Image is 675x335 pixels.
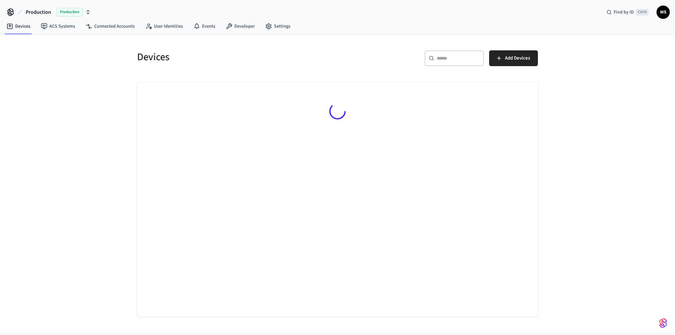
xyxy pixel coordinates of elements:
a: User Identities [140,20,188,32]
a: Settings [260,20,296,32]
a: ACS Systems [36,20,80,32]
h5: Devices [137,50,334,64]
span: Production [56,8,83,16]
span: Add Devices [505,54,530,63]
span: Ctrl K [636,9,649,15]
button: Add Devices [489,50,538,66]
div: Find by IDCtrl K [601,6,654,18]
span: MS [657,6,669,18]
button: MS [657,6,670,19]
a: Connected Accounts [80,20,140,32]
a: Developer [220,20,260,32]
a: Devices [1,20,36,32]
span: Find by ID [614,9,634,15]
img: SeamLogoGradient.69752ec5.svg [659,318,667,328]
span: Production [26,8,51,16]
a: Events [188,20,220,32]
